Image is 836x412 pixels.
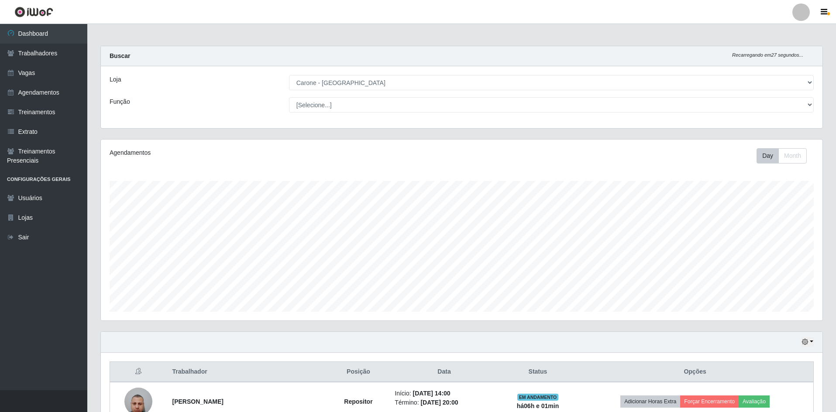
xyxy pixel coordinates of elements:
[517,394,559,401] span: EM ANDAMENTO
[732,52,803,58] i: Recarregando em 27 segundos...
[14,7,53,17] img: CoreUI Logo
[110,148,396,157] div: Agendamentos
[499,362,577,382] th: Status
[344,398,372,405] strong: Repositor
[413,390,451,397] time: [DATE] 14:00
[172,398,224,405] strong: [PERSON_NAME]
[420,399,458,406] time: [DATE] 20:00
[395,389,494,398] li: Início:
[110,75,121,84] label: Loja
[778,148,807,163] button: Month
[577,362,813,382] th: Opções
[757,148,779,163] button: Day
[680,395,739,408] button: Forçar Encerramento
[395,398,494,407] li: Término:
[739,395,770,408] button: Avaliação
[517,402,559,409] strong: há 06 h e 01 min
[757,148,814,163] div: Toolbar with button groups
[620,395,680,408] button: Adicionar Horas Extra
[110,97,130,106] label: Função
[327,362,390,382] th: Posição
[389,362,499,382] th: Data
[167,362,327,382] th: Trabalhador
[757,148,807,163] div: First group
[110,52,130,59] strong: Buscar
